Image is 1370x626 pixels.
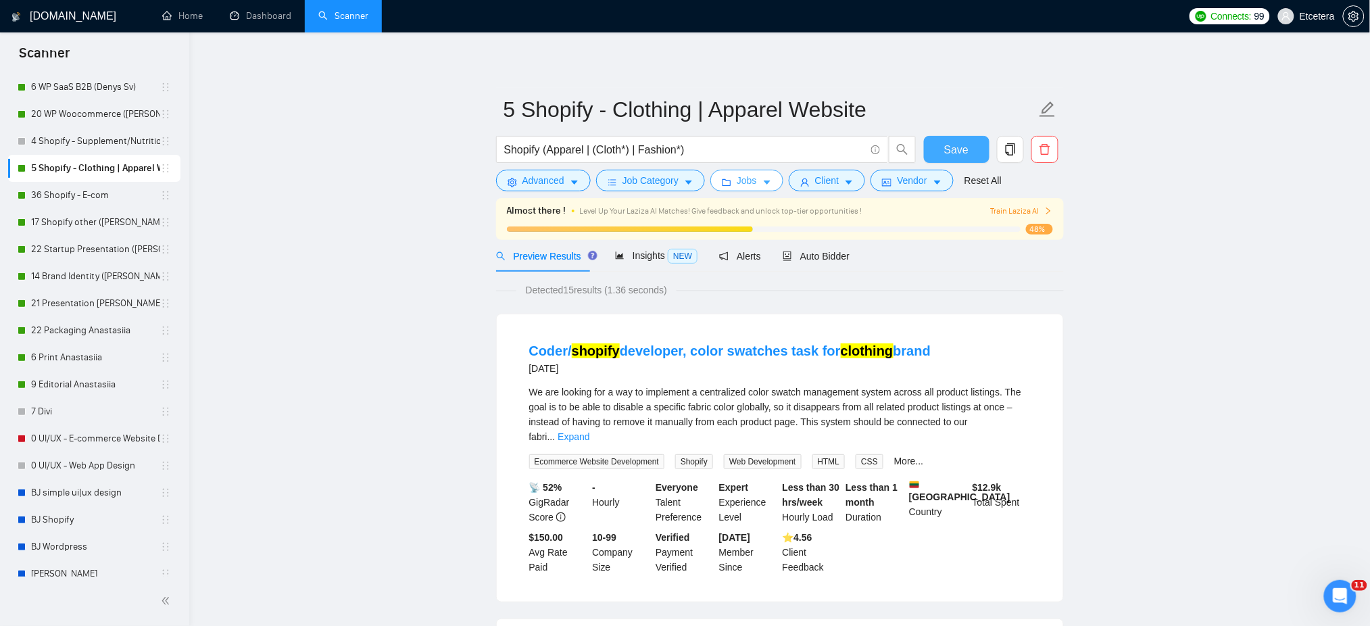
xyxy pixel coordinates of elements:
span: Vendor [897,173,927,188]
span: holder [160,136,171,147]
b: Everyone [656,482,698,493]
span: Preview Results [496,251,593,262]
b: Less than 1 month [846,482,898,508]
span: info-circle [871,145,880,154]
span: Ecommerce Website Development [529,454,665,469]
div: Duration [843,480,906,525]
div: Country [906,480,970,525]
mark: shopify [572,343,620,358]
span: search [889,143,915,155]
span: Connects: [1211,9,1252,24]
li: 14 Brand Identity (Veronika) [8,263,180,290]
span: holder [160,487,171,498]
a: Reset All [964,173,1002,188]
b: [GEOGRAPHIC_DATA] [909,480,1010,502]
li: 20 WP Woocommerce (Dmitrij Mogil) [8,101,180,128]
span: Auto Bidder [783,251,850,262]
span: user [1281,11,1291,21]
li: 17 Shopify other (Dmitrij M) [8,209,180,236]
div: Hourly Load [780,480,843,525]
div: Client Feedback [780,530,843,575]
li: BJ Shopify [8,506,180,533]
span: caret-down [762,177,772,187]
a: Coder/shopifydeveloper, color swatches task forclothingbrand [529,343,931,358]
b: ⭐️ 4.56 [783,532,812,543]
b: Expert [719,482,749,493]
a: More... [894,456,924,466]
a: [PERSON_NAME] [31,560,160,587]
a: 14 Brand Identity ([PERSON_NAME]) [31,263,160,290]
button: Train Laziza AI [990,205,1052,218]
button: Save [924,136,989,163]
span: holder [160,514,171,525]
span: edit [1039,101,1056,118]
span: idcard [882,177,891,187]
div: Payment Verified [653,530,716,575]
li: 4 Shopify - Supplement/Nutrition/Food Website [8,128,180,155]
a: 22 Startup Presentation ([PERSON_NAME]) [31,236,160,263]
span: user [800,177,810,187]
a: Expand [558,431,589,442]
li: 6 Print Anastasiia [8,344,180,371]
div: Hourly [589,480,653,525]
span: holder [160,271,171,282]
button: copy [997,136,1024,163]
span: info-circle [556,512,566,522]
a: BJ Shopify [31,506,160,533]
span: folder [722,177,731,187]
span: holder [160,244,171,255]
div: Talent Preference [653,480,716,525]
span: holder [160,541,171,552]
span: CSS [856,454,883,469]
li: BJ simple ui|ux design [8,479,180,506]
div: We are looking for a way to implement a centralized color swatch management system across all pro... [529,385,1031,444]
span: Advanced [522,173,564,188]
span: holder [160,163,171,174]
span: Insights [615,250,698,261]
li: BJ Wordpress [8,533,180,560]
a: setting [1343,11,1365,22]
span: notification [719,251,729,261]
button: search [889,136,916,163]
a: 5 Shopify - Clothing | Apparel Website [31,155,160,182]
span: 99 [1254,9,1265,24]
li: 0 UI/UX - E-commerce Website Design [8,425,180,452]
div: Avg Rate Paid [527,530,590,575]
li: 7 Divi [8,398,180,425]
span: caret-down [570,177,579,187]
span: NEW [668,249,698,264]
a: 17 Shopify other ([PERSON_NAME]) [31,209,160,236]
span: bars [608,177,617,187]
span: double-left [161,594,174,608]
input: Scanner name... [504,93,1036,126]
a: 36 Shopify - E-com [31,182,160,209]
a: dashboardDashboard [230,10,291,22]
a: BJ simple ui|ux design [31,479,160,506]
span: copy [998,143,1023,155]
b: Less than 30 hrs/week [783,482,840,508]
div: [DATE] [529,360,931,377]
a: 22 Packaging Anastasiia [31,317,160,344]
span: holder [160,325,171,336]
span: holder [160,569,171,579]
a: 6 WP SaaS B2B (Denys Sv) [31,74,160,101]
span: holder [160,460,171,471]
button: settingAdvancedcaret-down [496,170,591,191]
span: Detected 15 results (1.36 seconds) [516,283,677,297]
span: holder [160,82,171,93]
img: upwork-logo.png [1196,11,1206,22]
span: delete [1032,143,1058,155]
button: barsJob Categorycaret-down [596,170,705,191]
b: $150.00 [529,532,564,543]
li: BJ Laravel [8,560,180,587]
div: Experience Level [716,480,780,525]
img: 🇱🇹 [910,480,919,489]
button: idcardVendorcaret-down [871,170,953,191]
span: Alerts [719,251,761,262]
li: 9 Editorial Anastasiia [8,371,180,398]
b: $ 12.9k [973,482,1002,493]
span: 11 [1352,580,1367,591]
span: holder [160,352,171,363]
mark: clothing [841,343,894,358]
